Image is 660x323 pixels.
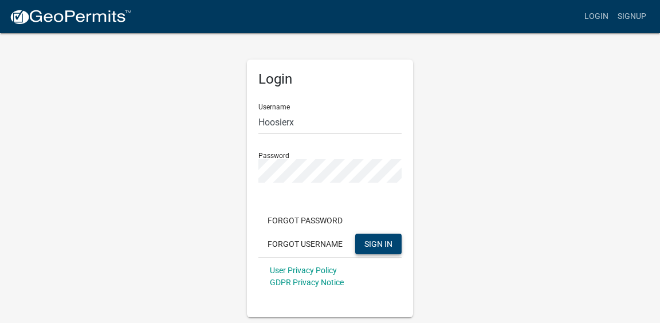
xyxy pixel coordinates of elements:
a: Signup [613,6,651,27]
span: SIGN IN [364,239,392,248]
button: Forgot Username [258,234,352,254]
button: Forgot Password [258,210,352,231]
a: Login [580,6,613,27]
h5: Login [258,71,402,88]
a: GDPR Privacy Notice [270,278,344,287]
button: SIGN IN [355,234,402,254]
a: User Privacy Policy [270,266,337,275]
